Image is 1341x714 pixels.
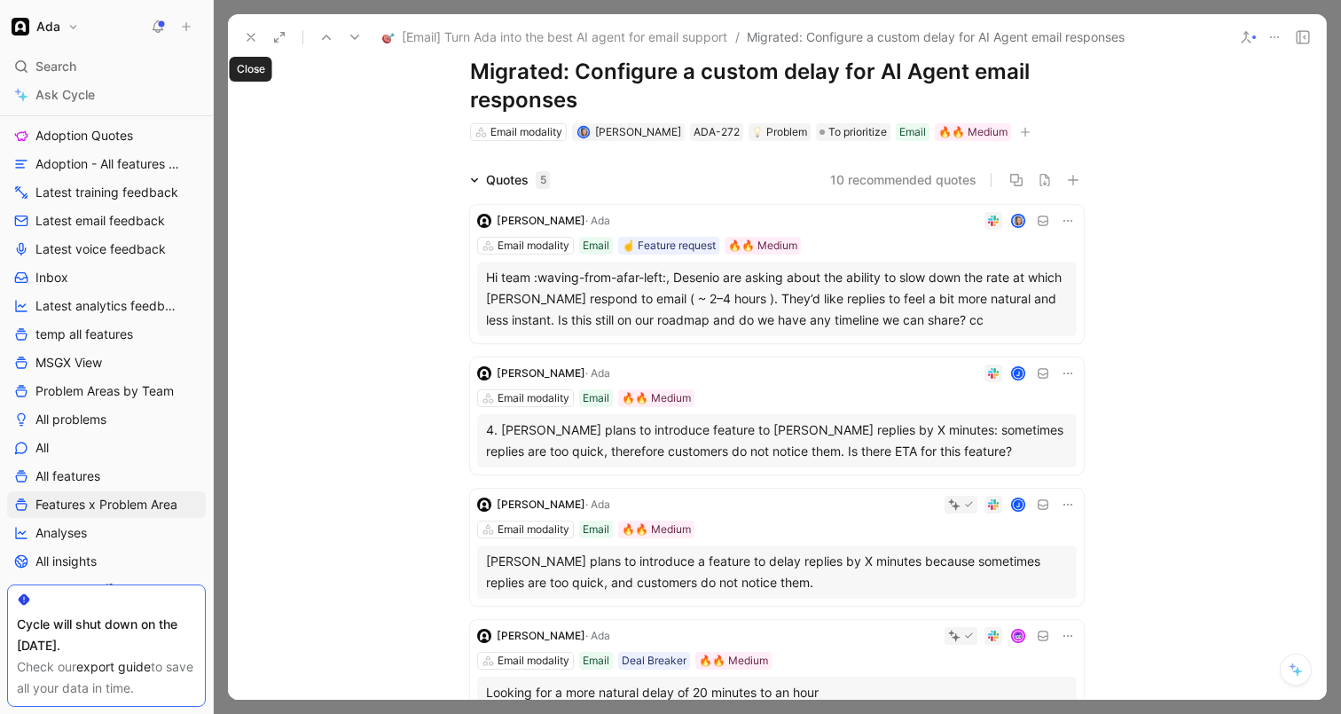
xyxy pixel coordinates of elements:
span: Inbox [35,269,68,286]
div: 🔥🔥 Medium [699,652,768,670]
img: logo [477,214,491,228]
img: 🎯 [382,31,395,43]
button: AdaAda [7,14,83,39]
span: Latest email feedback [35,212,165,230]
div: Email modality [498,521,569,538]
a: Latest voice feedback [7,236,206,263]
div: Search [7,53,206,80]
span: [Email] Turn Ada into the best AI agent for email support [402,27,727,48]
div: Hi team :waving-from-afar-left:, Desenio are asking about the ability to slow down the rate at wh... [486,267,1068,331]
div: 🔥🔥 Medium [622,389,691,407]
span: Adoption Quotes [35,127,133,145]
a: Adoption Quotes [7,122,206,149]
img: logo [477,366,491,381]
a: All features [7,463,206,490]
div: 4. [PERSON_NAME] plans to introduce feature to [PERSON_NAME] replies by X minutes: sometimes repl... [486,420,1068,462]
span: temp all features [35,326,133,343]
span: Search [35,56,76,77]
a: Features x Problem Area [7,491,206,518]
span: [PERSON_NAME] [497,214,585,227]
img: logo [477,629,491,643]
a: All problems [7,406,206,433]
div: Email modality [498,389,569,407]
span: All insights [35,553,97,570]
div: Quotes [486,169,550,191]
span: All features [35,467,100,485]
img: logo [477,498,491,512]
a: temp all features [7,321,206,348]
div: ☝️ Feature request [622,237,716,255]
div: To prioritize [816,123,890,141]
div: [PERSON_NAME] plans to introduce a feature to delay replies by X minutes because sometimes replie... [486,551,1068,593]
img: Ada [12,18,29,35]
span: · Ada [585,629,610,642]
div: 🔥🔥 Medium [938,123,1008,141]
span: [PERSON_NAME] [595,125,681,138]
a: Latest training feedback [7,179,206,206]
a: MSGX View [7,349,206,376]
span: Latest analytics feedback [35,297,182,315]
div: 🔥🔥 Medium [728,237,797,255]
span: Adoption - All features & problem areas [35,155,187,173]
button: 🎯[Email] Turn Ada into the best AI agent for email support [378,27,732,48]
span: · Ada [585,366,610,380]
div: Looking for a more natural delay of 20 minutes to an hour [486,682,1068,703]
a: Adoption - All features & problem areas [7,151,206,177]
span: · Ada [585,498,610,511]
span: Features x Problem Area [35,496,177,514]
a: All insights [7,548,206,575]
div: Problem [752,123,807,141]
div: 🔥🔥 Medium [622,521,691,538]
div: Email modality [498,237,569,255]
img: 💡 [752,127,763,137]
img: avatar [1013,216,1024,227]
a: export guide [76,659,151,674]
span: Latest training feedback [35,184,178,201]
span: MSGX View [35,354,102,372]
div: Quotes5 [463,169,557,191]
div: Email modality [490,123,562,141]
a: Problem Areas by Team [7,378,206,404]
h1: Migrated: Configure a custom delay for AI Agent email responses [470,58,1084,114]
div: Email [583,237,609,255]
span: · Ada [585,214,610,227]
div: ADA-272 [694,123,740,141]
div: Check our to save all your data in time. [17,656,196,699]
div: OtherLatest Performance feedbackLatest Adoption feedbackAdoption QuotesAdoption - All features & ... [7,32,206,632]
div: Deal Breaker [622,652,686,670]
span: All features ([GEOGRAPHIC_DATA]) [35,581,185,599]
div: Email [583,389,609,407]
span: / [735,27,740,48]
a: Latest analytics feedback [7,293,206,319]
a: Latest email feedback [7,208,206,234]
span: Latest voice feedback [35,240,166,258]
h1: Ada [36,19,60,35]
div: Email [583,521,609,538]
button: 10 recommended quotes [830,169,976,191]
img: avatar [1013,631,1024,642]
a: All features ([GEOGRAPHIC_DATA]) [7,577,206,603]
img: avatar [578,127,588,137]
span: Analyses [35,524,87,542]
span: All problems [35,411,106,428]
span: All [35,439,49,457]
div: Cycle will shut down on the [DATE]. [17,614,196,656]
span: Ask Cycle [35,84,95,106]
a: Analyses [7,520,206,546]
div: Close [230,57,272,82]
div: J [1013,368,1024,380]
div: 5 [536,171,550,189]
a: Inbox [7,264,206,291]
div: Email modality [498,652,569,670]
span: [PERSON_NAME] [497,366,585,380]
span: Problem Areas by Team [35,382,174,400]
div: Email [899,123,926,141]
span: To prioritize [828,123,887,141]
a: Ask Cycle [7,82,206,108]
div: Email [583,652,609,670]
div: 💡Problem [749,123,811,141]
a: All [7,435,206,461]
span: Migrated: Configure a custom delay for AI Agent email responses [747,27,1125,48]
span: [PERSON_NAME] [497,498,585,511]
div: J [1013,499,1024,511]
